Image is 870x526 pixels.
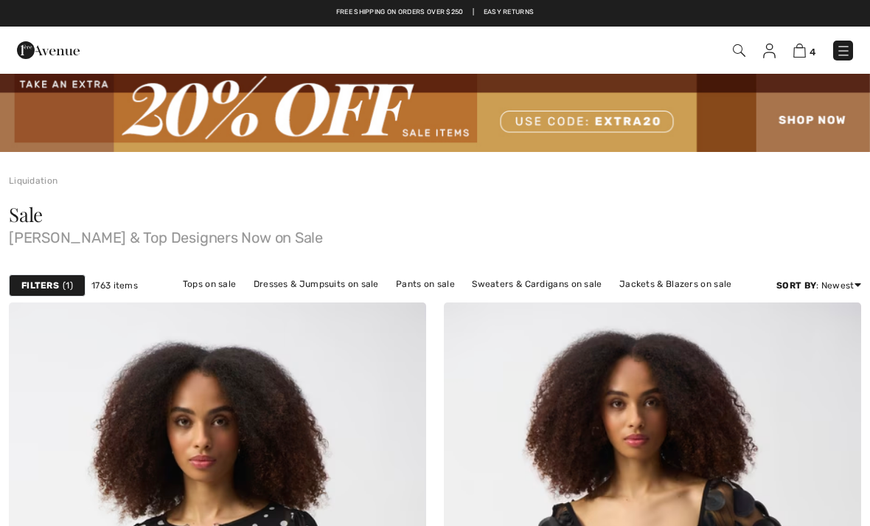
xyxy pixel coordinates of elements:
[63,279,73,292] span: 1
[91,279,138,292] span: 1763 items
[9,224,861,245] span: [PERSON_NAME] & Top Designers Now on Sale
[9,176,58,186] a: Liquidation
[776,279,861,292] div: : Newest
[175,274,244,294] a: Tops on sale
[389,274,462,294] a: Pants on sale
[336,7,464,18] a: Free shipping on orders over $250
[372,294,445,313] a: Skirts on sale
[464,274,609,294] a: Sweaters & Cardigans on sale
[246,274,386,294] a: Dresses & Jumpsuits on sale
[21,279,59,292] strong: Filters
[473,7,474,18] span: |
[612,274,739,294] a: Jackets & Blazers on sale
[793,44,806,58] img: Shopping Bag
[763,44,776,58] img: My Info
[17,35,80,65] img: 1ère Avenue
[448,294,543,313] a: Outerwear on sale
[733,44,745,57] img: Search
[484,7,535,18] a: Easy Returns
[9,201,43,227] span: Sale
[810,46,815,58] span: 4
[793,41,815,59] a: 4
[17,42,80,56] a: 1ère Avenue
[836,44,851,58] img: Menu
[776,280,816,291] strong: Sort By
